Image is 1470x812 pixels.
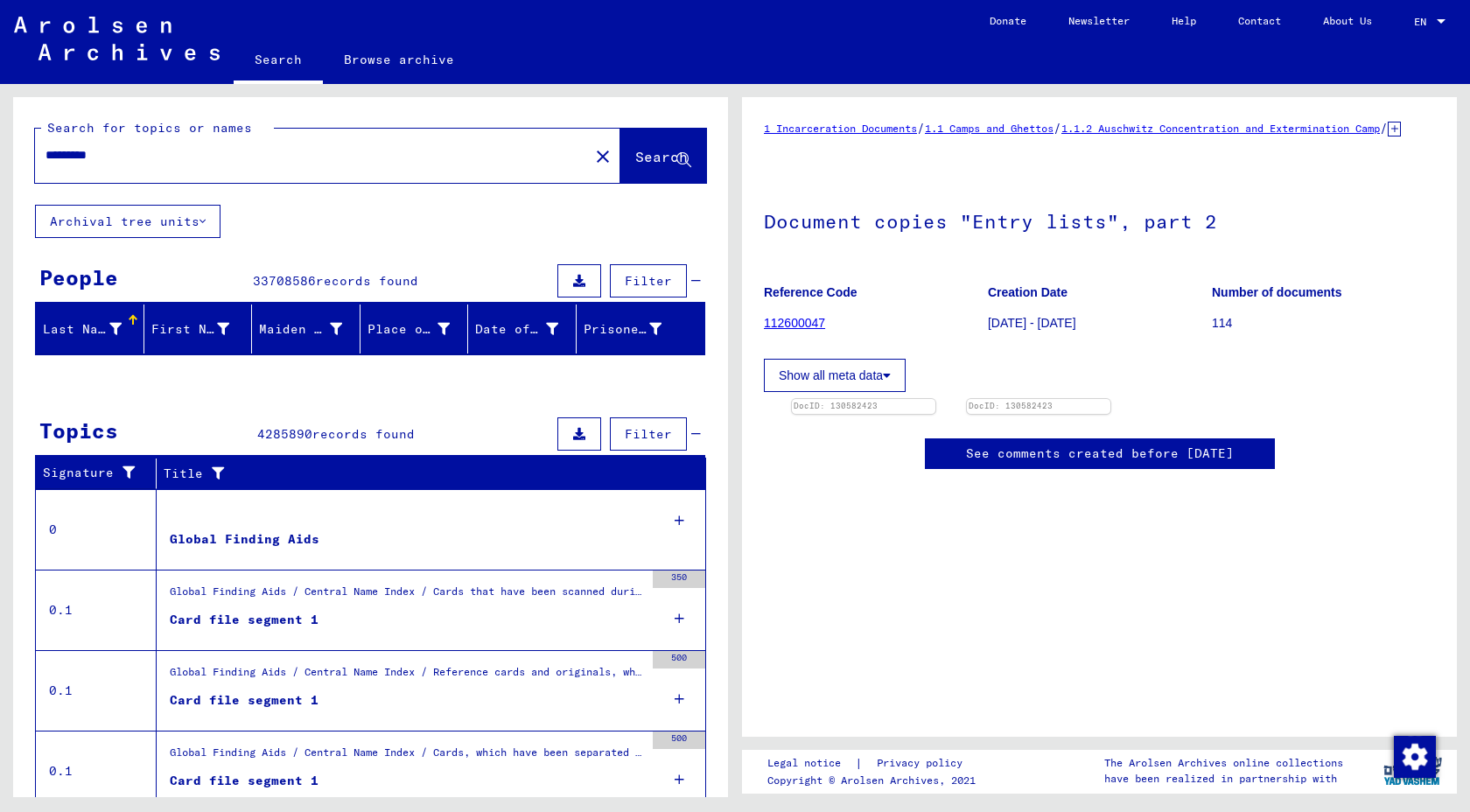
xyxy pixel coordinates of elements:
[966,444,1234,463] a: See comments created before [DATE]
[610,264,687,297] button: Filter
[151,315,252,343] div: First Name
[1104,755,1343,771] p: The Arolsen Archives online collections
[36,570,157,650] td: 0.1
[863,754,983,773] a: Privacy policy
[36,731,157,811] td: 0.1
[475,320,558,339] div: Date of Birth
[367,320,451,339] div: Place of Birth
[253,273,316,289] span: 33708586
[1380,749,1445,793] img: yv_logo.png
[14,17,220,60] img: Arolsen_neg.svg
[43,320,122,339] div: Last Name
[360,304,469,353] mat-header-cell: Place of Birth
[988,314,1211,332] p: [DATE] - [DATE]
[36,650,157,731] td: 0.1
[653,570,705,588] div: 350
[43,315,143,343] div: Last Name
[323,38,475,80] a: Browse archive
[312,426,415,442] span: records found
[592,146,613,167] mat-icon: close
[764,359,906,392] button: Show all meta data
[170,664,644,689] div: Global Finding Aids / Central Name Index / Reference cards and originals, which have been discove...
[764,181,1435,258] h1: Document copies "Entry lists", part 2
[988,285,1067,299] b: Creation Date
[170,584,644,608] div: Global Finding Aids / Central Name Index / Cards that have been scanned during first sequential m...
[653,731,705,749] div: 500
[170,611,318,629] div: Card file segment 1
[164,459,689,487] div: Title
[39,262,118,293] div: People
[794,401,878,410] a: DocID: 130582423
[767,773,983,788] p: Copyright © Arolsen Archives, 2021
[577,304,705,353] mat-header-cell: Prisoner #
[170,530,319,549] div: Global Finding Aids
[170,745,644,769] div: Global Finding Aids / Central Name Index / Cards, which have been separated just before or during...
[610,417,687,451] button: Filter
[234,38,323,84] a: Search
[767,754,855,773] a: Legal notice
[164,465,671,483] div: Title
[1414,16,1433,28] span: EN
[764,122,917,135] a: 1 Incarceration Documents
[625,426,672,442] span: Filter
[620,129,706,183] button: Search
[47,120,252,136] mat-label: Search for topics or names
[1212,314,1435,332] p: 114
[917,120,925,136] span: /
[468,304,577,353] mat-header-cell: Date of Birth
[43,464,143,482] div: Signature
[475,315,580,343] div: Date of Birth
[1061,122,1380,135] a: 1.1.2 Auschwitz Concentration and Extermination Camp
[170,691,318,710] div: Card file segment 1
[635,148,688,165] span: Search
[1393,735,1435,777] div: Change consent
[925,122,1053,135] a: 1.1 Camps and Ghettos
[151,320,230,339] div: First Name
[259,315,364,343] div: Maiden Name
[764,285,857,299] b: Reference Code
[36,489,157,570] td: 0
[144,304,253,353] mat-header-cell: First Name
[1104,771,1343,787] p: have been realized in partnership with
[367,315,472,343] div: Place of Birth
[767,754,983,773] div: |
[764,316,825,330] a: 112600047
[625,273,672,289] span: Filter
[36,304,144,353] mat-header-cell: Last Name
[585,138,620,173] button: Clear
[1394,736,1436,778] img: Change consent
[653,651,705,668] div: 500
[316,273,418,289] span: records found
[1212,285,1342,299] b: Number of documents
[35,205,220,238] button: Archival tree units
[584,315,684,343] div: Prisoner #
[584,320,662,339] div: Prisoner #
[1053,120,1061,136] span: /
[43,459,160,487] div: Signature
[170,772,318,790] div: Card file segment 1
[257,426,312,442] span: 4285890
[969,401,1053,410] a: DocID: 130582423
[252,304,360,353] mat-header-cell: Maiden Name
[1380,120,1388,136] span: /
[39,415,118,446] div: Topics
[259,320,342,339] div: Maiden Name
